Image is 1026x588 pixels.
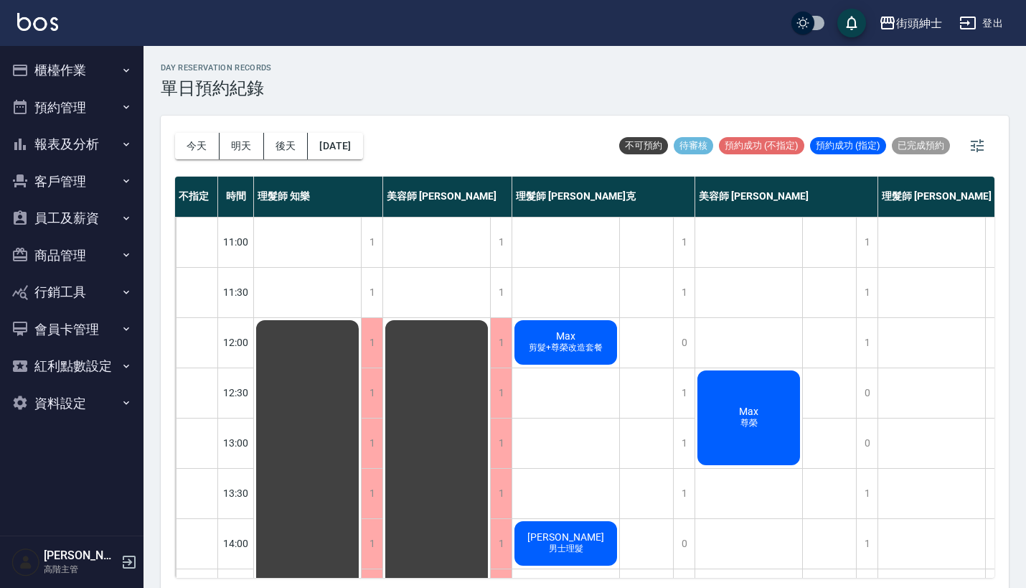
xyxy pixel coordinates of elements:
[6,52,138,89] button: 櫃檯作業
[892,139,950,152] span: 已完成預約
[856,268,877,317] div: 1
[837,9,866,37] button: save
[490,318,512,368] div: 1
[553,330,578,342] span: Max
[619,139,668,152] span: 不可預約
[856,419,877,468] div: 0
[673,519,695,569] div: 0
[361,419,382,468] div: 1
[361,268,382,317] div: 1
[6,200,138,237] button: 員工及薪資
[526,342,606,354] span: 剪髮+尊榮改造套餐
[361,318,382,368] div: 1
[673,419,695,468] div: 1
[856,318,877,368] div: 1
[218,418,254,468] div: 13:00
[490,268,512,317] div: 1
[738,417,761,429] span: 尊榮
[512,177,695,217] div: 理髮師 [PERSON_NAME]克
[6,385,138,422] button: 資料設定
[856,368,877,418] div: 0
[490,218,512,267] div: 1
[175,133,220,159] button: 今天
[856,469,877,518] div: 1
[673,268,695,317] div: 1
[673,368,695,418] div: 1
[218,518,254,569] div: 14:00
[674,139,713,152] span: 待審核
[17,13,58,31] img: Logo
[361,469,382,518] div: 1
[6,237,138,274] button: 商品管理
[856,218,877,267] div: 1
[6,126,138,163] button: 報表及分析
[361,519,382,569] div: 1
[161,63,272,73] h2: day Reservation records
[11,548,40,577] img: Person
[719,139,804,152] span: 預約成功 (不指定)
[161,78,272,98] h3: 單日預約紀錄
[218,267,254,317] div: 11:30
[383,177,512,217] div: 美容師 [PERSON_NAME]
[490,368,512,418] div: 1
[264,133,309,159] button: 後天
[810,139,886,152] span: 預約成功 (指定)
[490,519,512,569] div: 1
[6,311,138,348] button: 會員卡管理
[218,217,254,267] div: 11:00
[546,543,586,555] span: 男士理髮
[218,317,254,368] div: 12:00
[6,163,138,200] button: 客戶管理
[218,468,254,518] div: 13:30
[218,177,254,217] div: 時間
[44,563,117,576] p: 高階主管
[896,14,942,32] div: 街頭紳士
[878,177,1007,217] div: 理髮師 [PERSON_NAME]
[6,89,138,126] button: 預約管理
[736,406,761,417] span: Max
[673,469,695,518] div: 1
[6,274,138,311] button: 行銷工具
[44,549,117,563] h5: [PERSON_NAME]
[873,9,948,38] button: 街頭紳士
[175,177,218,217] div: 不指定
[6,347,138,385] button: 紅利點數設定
[361,368,382,418] div: 1
[220,133,264,159] button: 明天
[954,10,1009,37] button: 登出
[856,519,877,569] div: 1
[695,177,878,217] div: 美容師 [PERSON_NAME]
[673,218,695,267] div: 1
[524,531,607,543] span: [PERSON_NAME]
[490,419,512,468] div: 1
[490,469,512,518] div: 1
[361,218,382,267] div: 1
[254,177,383,217] div: 理髮師 知樂
[308,133,362,159] button: [DATE]
[673,318,695,368] div: 0
[218,368,254,418] div: 12:30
